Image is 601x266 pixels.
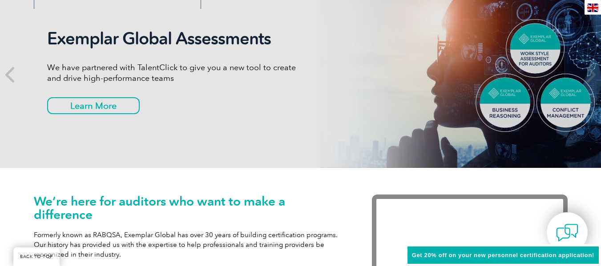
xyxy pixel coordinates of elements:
[587,4,598,12] img: en
[34,195,345,221] h1: We’re here for auditors who want to make a difference
[47,97,140,114] a: Learn More
[412,252,594,258] span: Get 20% off on your new personnel certification application!
[13,247,60,266] a: BACK TO TOP
[34,230,345,259] p: Formerly known as RABQSA, Exemplar Global has over 30 years of building certification programs. O...
[47,28,301,49] h2: Exemplar Global Assessments
[47,62,301,83] p: We have partnered with TalentClick to give you a new tool to create and drive high-performance teams
[556,222,578,244] img: contact-chat.png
